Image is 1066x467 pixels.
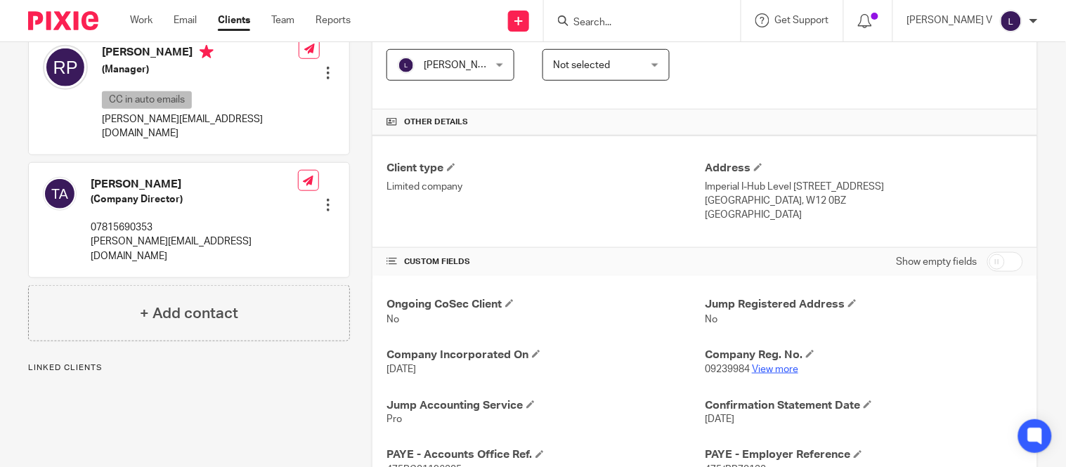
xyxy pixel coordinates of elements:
[775,15,829,25] span: Get Support
[705,180,1023,194] p: Imperial I-Hub Level [STREET_ADDRESS]
[705,448,1023,463] h4: PAYE - Employer Reference
[752,364,798,374] a: View more
[705,364,750,374] span: 09239984
[102,112,299,141] p: [PERSON_NAME][EMAIL_ADDRESS][DOMAIN_NAME]
[28,362,350,374] p: Linked clients
[174,13,197,27] a: Email
[398,57,415,74] img: svg%3E
[386,315,399,324] span: No
[705,194,1023,208] p: [GEOGRAPHIC_DATA], W12 0BZ
[271,13,294,27] a: Team
[200,45,214,59] i: Primary
[404,117,468,128] span: Other details
[705,348,1023,362] h4: Company Reg. No.
[91,221,298,235] p: 07815690353
[705,398,1023,413] h4: Confirmation Statement Date
[386,161,705,176] h4: Client type
[386,364,416,374] span: [DATE]
[386,297,705,312] h4: Ongoing CoSec Client
[91,235,298,263] p: [PERSON_NAME][EMAIL_ADDRESS][DOMAIN_NAME]
[705,415,734,425] span: [DATE]
[705,297,1023,312] h4: Jump Registered Address
[386,180,705,194] p: Limited company
[316,13,351,27] a: Reports
[102,63,299,77] h5: (Manager)
[102,91,192,109] p: CC in auto emails
[386,256,705,268] h4: CUSTOM FIELDS
[43,177,77,211] img: svg%3E
[28,11,98,30] img: Pixie
[386,415,402,425] span: Pro
[705,161,1023,176] h4: Address
[386,32,501,43] span: Assistant Accountant
[91,177,298,192] h4: [PERSON_NAME]
[386,448,705,463] h4: PAYE - Accounts Office Ref.
[386,348,705,362] h4: Company Incorporated On
[705,315,717,324] span: No
[542,32,612,43] span: Sales Person
[91,192,298,206] h5: (Company Director)
[554,60,611,70] span: Not selected
[572,17,698,29] input: Search
[130,13,152,27] a: Work
[897,255,977,269] label: Show empty fields
[705,208,1023,222] p: [GEOGRAPHIC_DATA]
[907,13,993,27] p: [PERSON_NAME] V
[102,45,299,63] h4: [PERSON_NAME]
[218,13,250,27] a: Clients
[386,398,705,413] h4: Jump Accounting Service
[1000,10,1022,32] img: svg%3E
[43,45,88,90] img: svg%3E
[140,303,238,324] h4: + Add contact
[424,60,509,70] span: [PERSON_NAME] V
